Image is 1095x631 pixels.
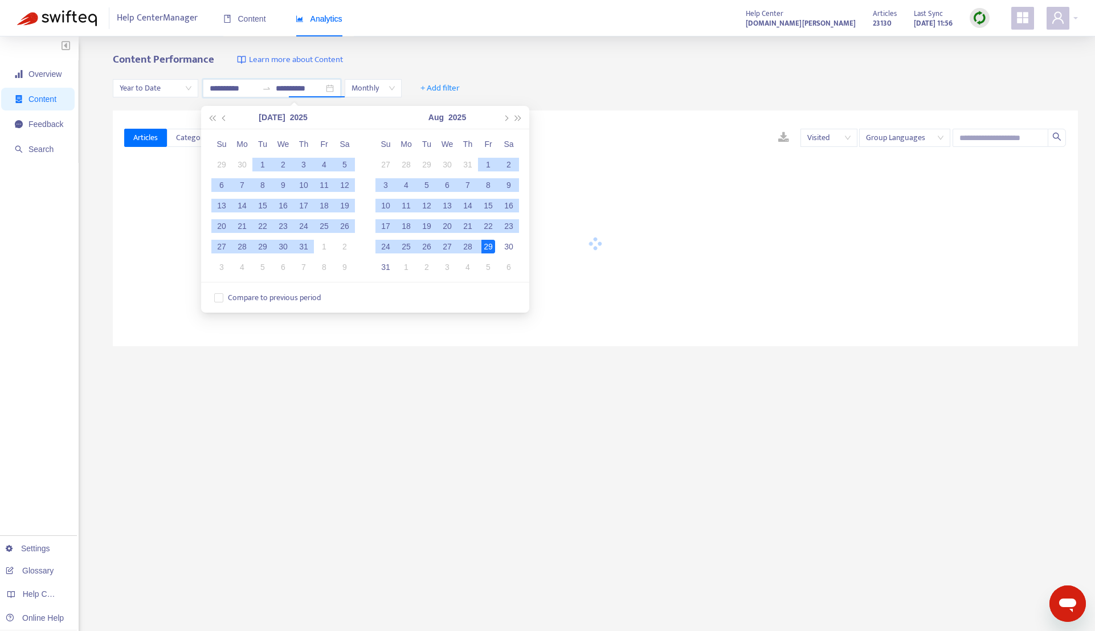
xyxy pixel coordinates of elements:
[293,257,314,277] td: 2025-08-07
[375,195,396,216] td: 2025-08-10
[478,195,499,216] td: 2025-08-15
[375,236,396,257] td: 2025-08-24
[420,240,434,253] div: 26
[15,145,23,153] span: search
[481,219,495,233] div: 22
[273,257,293,277] td: 2025-08-06
[297,199,310,212] div: 17
[437,236,457,257] td: 2025-08-27
[461,199,475,212] div: 14
[314,216,334,236] td: 2025-07-25
[252,195,273,216] td: 2025-07-15
[211,175,232,195] td: 2025-07-06
[440,178,454,192] div: 6
[396,236,416,257] td: 2025-08-25
[437,154,457,175] td: 2025-07-30
[396,154,416,175] td: 2025-07-28
[420,178,434,192] div: 5
[15,120,23,128] span: message
[296,15,304,23] span: area-chart
[873,7,897,20] span: Articles
[317,178,331,192] div: 11
[276,219,290,233] div: 23
[297,178,310,192] div: 10
[420,81,460,95] span: + Add filter
[232,154,252,175] td: 2025-06-30
[379,178,393,192] div: 3
[124,129,167,147] button: Articles
[1016,11,1029,24] span: appstore
[259,106,285,129] button: [DATE]
[502,260,516,274] div: 6
[478,134,499,154] th: Fr
[211,216,232,236] td: 2025-07-20
[235,199,249,212] div: 14
[352,80,395,97] span: Monthly
[252,257,273,277] td: 2025-08-05
[440,260,454,274] div: 3
[481,240,495,253] div: 29
[375,154,396,175] td: 2025-07-27
[499,154,519,175] td: 2025-08-02
[293,216,314,236] td: 2025-07-24
[249,54,343,67] span: Learn more about Content
[457,134,478,154] th: Th
[297,158,310,171] div: 3
[334,236,355,257] td: 2025-08-02
[252,175,273,195] td: 2025-07-08
[317,158,331,171] div: 4
[399,178,413,192] div: 4
[117,7,198,29] span: Help Center Manager
[262,84,271,93] span: swap-right
[338,260,352,274] div: 9
[113,51,214,68] b: Content Performance
[28,69,62,79] span: Overview
[502,178,516,192] div: 9
[297,240,310,253] div: 31
[120,80,191,97] span: Year to Date
[6,544,50,553] a: Settings
[412,79,468,97] button: + Add filter
[256,178,269,192] div: 8
[223,15,231,23] span: book
[379,219,393,233] div: 17
[396,257,416,277] td: 2025-09-01
[235,178,249,192] div: 7
[273,216,293,236] td: 2025-07-23
[420,158,434,171] div: 29
[399,240,413,253] div: 25
[167,129,222,147] button: Categories
[375,175,396,195] td: 2025-08-03
[440,158,454,171] div: 30
[334,134,355,154] th: Sa
[481,158,495,171] div: 1
[317,260,331,274] div: 8
[396,134,416,154] th: Mo
[457,236,478,257] td: 2025-08-28
[396,195,416,216] td: 2025-08-11
[293,154,314,175] td: 2025-07-03
[440,199,454,212] div: 13
[416,195,437,216] td: 2025-08-12
[461,240,475,253] div: 28
[232,175,252,195] td: 2025-07-07
[416,257,437,277] td: 2025-09-02
[478,236,499,257] td: 2025-08-29
[914,17,953,30] strong: [DATE] 11:56
[314,175,334,195] td: 2025-07-11
[293,134,314,154] th: Th
[481,199,495,212] div: 15
[914,7,943,20] span: Last Sync
[276,158,290,171] div: 2
[478,216,499,236] td: 2025-08-22
[15,95,23,103] span: container
[297,219,310,233] div: 24
[461,178,475,192] div: 7
[746,7,783,20] span: Help Center
[478,257,499,277] td: 2025-09-05
[399,158,413,171] div: 28
[1049,585,1086,622] iframe: メッセージングウィンドウの起動ボタン、進行中の会話
[457,175,478,195] td: 2025-08-07
[211,257,232,277] td: 2025-08-03
[437,195,457,216] td: 2025-08-13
